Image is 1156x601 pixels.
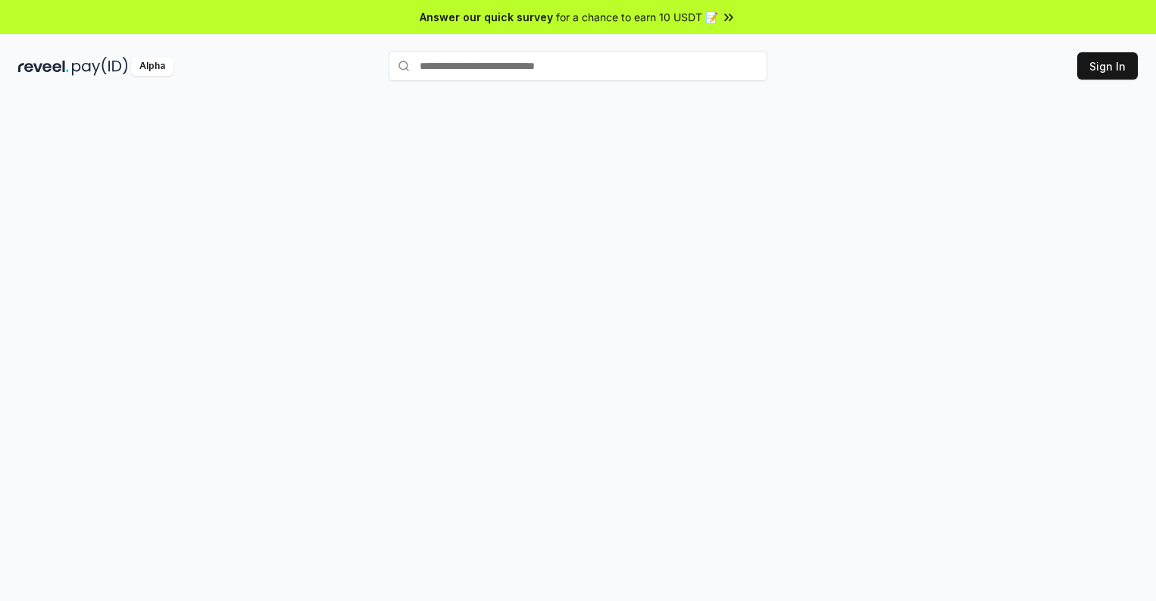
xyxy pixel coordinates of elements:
[18,57,69,76] img: reveel_dark
[556,9,718,25] span: for a chance to earn 10 USDT 📝
[1077,52,1138,80] button: Sign In
[420,9,553,25] span: Answer our quick survey
[72,57,128,76] img: pay_id
[131,57,173,76] div: Alpha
